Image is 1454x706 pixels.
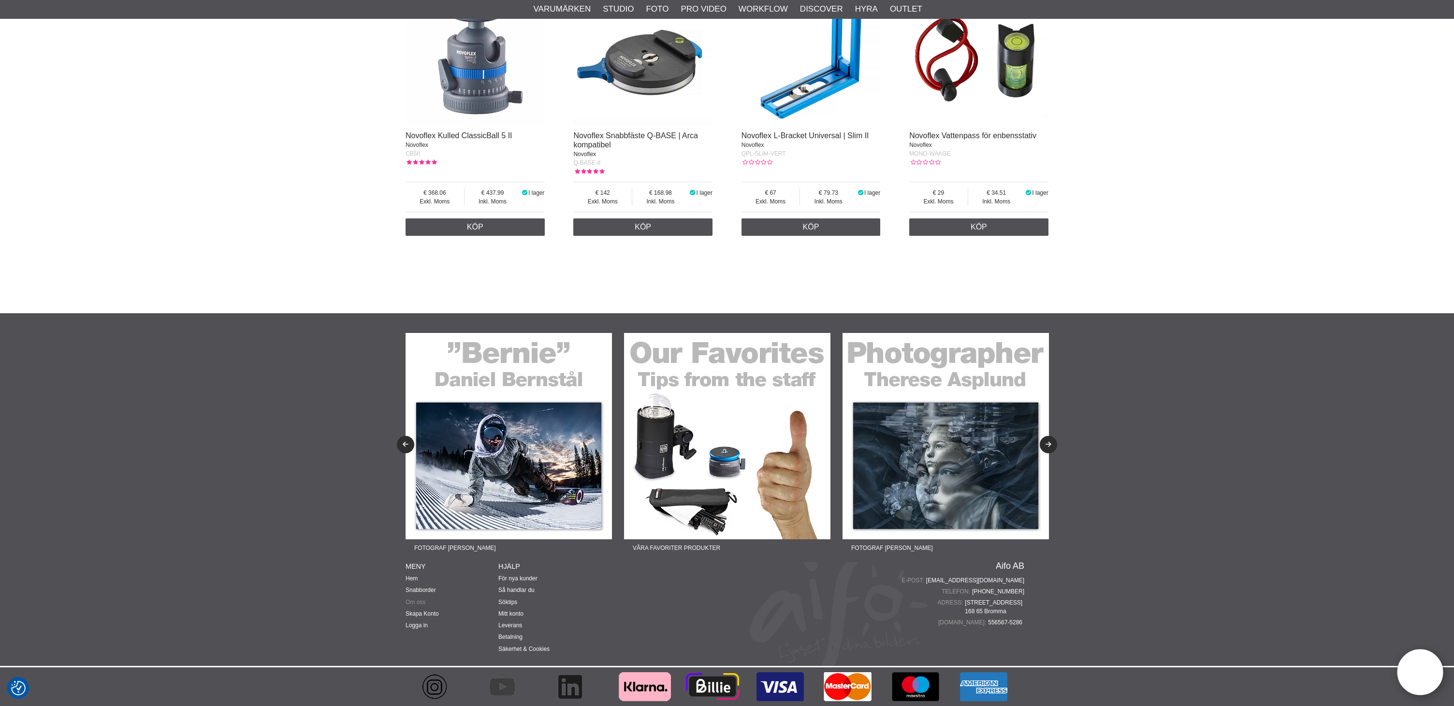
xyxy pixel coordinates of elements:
[681,3,726,15] a: Pro Video
[800,3,843,15] a: Discover
[909,218,1048,236] a: Köp
[1040,436,1057,453] button: Next
[498,622,522,629] a: Leverans
[742,142,764,148] span: Novoflex
[465,197,521,206] span: Inkl. Moms
[473,667,541,706] a: Aifo - YouTube
[864,189,880,196] span: I lager
[632,197,689,206] span: Inkl. Moms
[632,188,689,197] span: 168.98
[406,575,418,582] a: Hem
[942,587,972,596] span: Telefon:
[739,3,788,15] a: Workflow
[498,646,550,652] a: Säkerhet & Cookies
[573,167,604,176] div: Kundbetyg: 5.00
[498,610,523,617] a: Mitt konto
[11,679,26,697] button: Samtyckesinställningar
[406,333,612,557] a: Annons:22-04F banner-sidfot-bernie.jpgFotograf [PERSON_NAME]
[909,131,1036,140] a: Novoflex Vattenpass för enbensstativ
[821,667,874,706] img: MasterCard
[926,576,1024,585] a: [EMAIL_ADDRESS][DOMAIN_NAME]
[1025,189,1032,196] i: I lager
[938,598,965,607] span: Adress:
[646,3,669,15] a: Foto
[406,150,420,157] span: CB5II
[498,599,517,605] a: Söktips
[406,197,464,206] span: Exkl. Moms
[406,599,425,605] a: Om oss
[742,150,786,157] span: QPL-SLIM-VERT
[909,197,968,206] span: Exkl. Moms
[406,142,428,148] span: Novoflex
[938,618,988,627] span: [DOMAIN_NAME]:
[742,131,869,140] a: Novoflex L-Bracket Universal | Slim II
[603,3,634,15] a: Studio
[573,159,600,166] span: Q-BASE-II
[488,667,517,706] img: Aifo - YouTube
[406,131,512,140] a: Novoflex Kulled ClassicBall 5 II
[498,562,591,571] h4: Hjälp
[406,610,439,617] a: Skapa Konto
[909,158,940,167] div: Kundbetyg: 0
[397,436,414,453] button: Previous
[573,188,632,197] span: 142
[686,667,739,706] img: Billie
[11,681,26,695] img: Revisit consent button
[573,131,698,149] a: Novoflex Snabbfäste Q-BASE | Arca kompatibel
[800,197,857,206] span: Inkl. Moms
[742,197,800,206] span: Exkl. Moms
[624,539,729,557] span: Våra favoriter produkter
[573,218,712,236] a: Köp
[420,667,449,706] img: Aifo - Instagram
[406,188,464,197] span: 368.06
[498,634,523,640] a: Betalning
[534,3,591,15] a: Varumärken
[498,575,538,582] a: För nya kunder
[843,333,1049,539] img: Annons:22-06F banner-sidfot-therese.jpg
[406,218,545,236] a: Köp
[498,587,535,593] a: Så handlar du
[541,667,609,706] a: Aifo - Linkedin
[697,189,712,196] span: I lager
[754,667,807,706] img: Visa
[742,218,881,236] a: Köp
[689,189,697,196] i: I lager
[521,189,528,196] i: I lager
[624,333,830,539] img: Annons:22-05F banner-sidfot-favorites.jpg
[618,667,671,706] img: Klarna
[968,188,1025,197] span: 34.51
[843,333,1049,557] a: Annons:22-06F banner-sidfot-therese.jpgFotograf [PERSON_NAME]
[855,3,878,15] a: Hyra
[465,188,521,197] span: 437.99
[857,189,864,196] i: I lager
[555,667,584,706] img: Aifo - Linkedin
[909,142,932,148] span: Novoflex
[742,158,772,167] div: Kundbetyg: 0
[843,539,941,557] span: Fotograf [PERSON_NAME]
[528,189,544,196] span: I lager
[406,333,612,539] img: Annons:22-04F banner-sidfot-bernie.jpg
[742,188,800,197] span: 67
[573,151,596,158] span: Novoflex
[965,598,1024,616] span: [STREET_ADDRESS] 168 65 Bromma
[909,188,968,197] span: 29
[890,3,922,15] a: Outlet
[406,587,436,593] a: Snabborder
[972,587,1024,596] a: [PHONE_NUMBER]
[1032,189,1048,196] span: I lager
[624,333,830,557] a: Annons:22-05F banner-sidfot-favorites.jpgVåra favoriter produkter
[889,667,942,706] img: Maestro
[996,562,1024,570] a: Aifo AB
[909,150,951,157] span: MONO-WAAGE
[573,197,632,206] span: Exkl. Moms
[957,667,1010,706] img: American Express
[406,539,504,557] span: Fotograf [PERSON_NAME]
[968,197,1025,206] span: Inkl. Moms
[406,667,473,706] a: Aifo - Instagram
[901,576,926,585] span: E-post:
[406,562,498,571] h4: Meny
[800,188,857,197] span: 79.73
[406,622,428,629] a: Logga in
[406,158,436,167] div: Kundbetyg: 5.00
[988,618,1024,627] span: 556567-5286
